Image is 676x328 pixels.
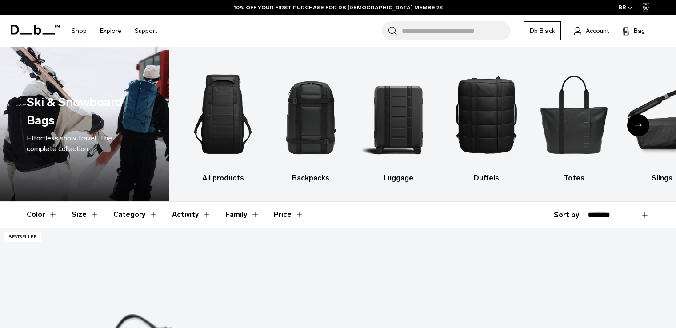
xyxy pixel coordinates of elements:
[450,60,523,184] a: Db Duffels
[362,60,435,168] img: Db
[275,60,347,168] img: Db
[362,173,435,184] h3: Luggage
[275,173,347,184] h3: Backpacks
[524,21,561,40] a: Db Black
[362,60,435,184] a: Db Luggage
[72,202,99,228] button: Toggle Filter
[450,60,523,168] img: Db
[450,173,523,184] h3: Duffels
[187,60,259,184] li: 1 / 10
[187,60,259,184] a: Db All products
[538,60,611,168] img: Db
[586,26,609,36] span: Account
[274,202,304,228] button: Toggle Price
[538,173,611,184] h3: Totes
[27,202,57,228] button: Toggle Filter
[225,202,260,228] button: Toggle Filter
[234,4,443,12] a: 10% OFF YOUR FIRST PURCHASE FOR DB [DEMOGRAPHIC_DATA] MEMBERS
[27,134,112,153] span: Effortless snow travel: The complete collection.
[100,15,121,47] a: Explore
[275,60,347,184] li: 2 / 10
[538,60,611,184] a: Db Totes
[4,232,41,242] p: Bestseller
[634,26,645,36] span: Bag
[27,93,139,129] h1: Ski & Snowboard Bags
[538,60,611,184] li: 5 / 10
[187,173,259,184] h3: All products
[172,202,211,228] button: Toggle Filter
[450,60,523,184] li: 4 / 10
[627,114,649,136] div: Next slide
[622,25,645,36] button: Bag
[135,15,157,47] a: Support
[65,15,164,47] nav: Main Navigation
[187,60,259,168] img: Db
[362,60,435,184] li: 3 / 10
[113,202,158,228] button: Toggle Filter
[275,60,347,184] a: Db Backpacks
[574,25,609,36] a: Account
[72,15,87,47] a: Shop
